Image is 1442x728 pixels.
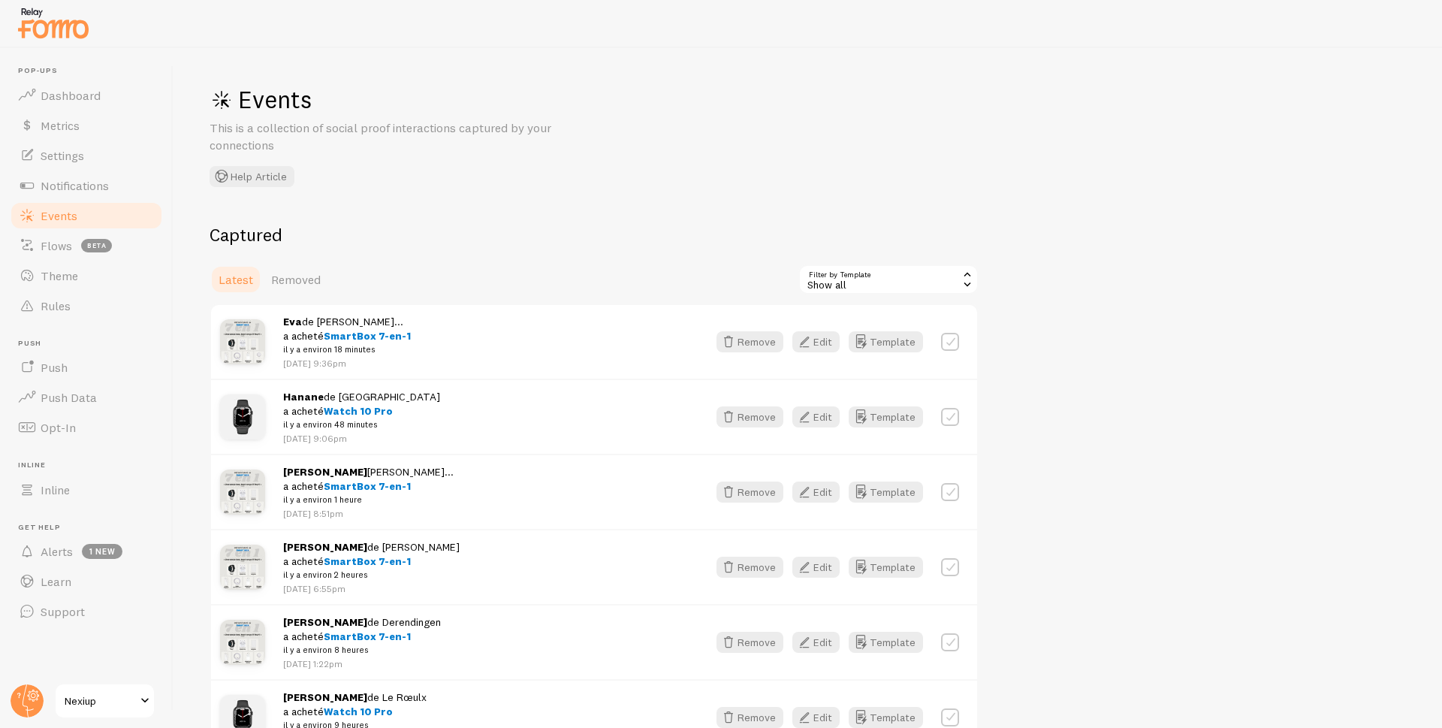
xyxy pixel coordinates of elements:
[283,465,367,479] strong: [PERSON_NAME]
[716,331,783,352] button: Remove
[798,264,979,295] div: Show all
[716,632,783,653] button: Remove
[283,643,441,657] small: il y a environ 8 heures
[41,390,97,405] span: Push Data
[792,482,849,503] a: Edit
[210,166,294,187] button: Help Article
[283,582,460,595] p: [DATE] 6:55pm
[849,632,923,653] button: Template
[324,705,393,718] span: Watch 10 Pro
[81,239,112,252] span: beta
[210,84,660,115] h1: Events
[9,231,164,261] a: Flows beta
[324,554,411,568] span: SmartBox 7-en-1
[792,632,840,653] button: Edit
[792,707,840,728] button: Edit
[41,238,72,253] span: Flows
[324,630,411,643] span: SmartBox 7-en-1
[283,493,454,506] small: il y a environ 1 heure
[41,298,71,313] span: Rules
[792,557,849,578] a: Edit
[262,264,330,295] a: Removed
[283,540,367,554] strong: [PERSON_NAME]
[9,536,164,566] a: Alerts 1 new
[9,80,164,110] a: Dashboard
[792,406,840,427] button: Edit
[849,557,923,578] button: Template
[41,574,71,589] span: Learn
[792,406,849,427] a: Edit
[283,568,460,581] small: il y a environ 2 heures
[9,291,164,321] a: Rules
[283,432,440,445] p: [DATE] 9:06pm
[849,707,923,728] button: Template
[271,272,321,287] span: Removed
[9,597,164,627] a: Support
[41,208,77,223] span: Events
[283,507,454,520] p: [DATE] 8:51pm
[283,343,411,356] small: il y a environ 18 minutes
[792,557,840,578] button: Edit
[792,331,849,352] a: Edit
[41,604,85,619] span: Support
[9,261,164,291] a: Theme
[849,406,923,427] button: Template
[283,540,460,582] span: de [PERSON_NAME] a acheté
[210,223,979,246] h2: Captured
[9,171,164,201] a: Notifications
[41,482,70,497] span: Inline
[65,692,136,710] span: Nexiup
[18,66,164,76] span: Pop-ups
[41,148,84,163] span: Settings
[41,544,73,559] span: Alerts
[41,420,76,435] span: Opt-In
[716,482,783,503] button: Remove
[792,632,849,653] a: Edit
[792,707,849,728] a: Edit
[220,319,265,364] img: BoxIphone_Prod_09_small.jpg
[9,352,164,382] a: Push
[792,331,840,352] button: Edit
[41,118,80,133] span: Metrics
[41,360,68,375] span: Push
[219,272,253,287] span: Latest
[41,88,101,103] span: Dashboard
[210,264,262,295] a: Latest
[9,412,164,443] a: Opt-In
[41,268,78,283] span: Theme
[283,690,367,704] strong: [PERSON_NAME]
[220,620,265,665] img: BoxIphone_Prod_09_small.jpg
[9,566,164,597] a: Learn
[16,4,91,42] img: fomo-relay-logo-orange.svg
[849,482,923,503] button: Template
[9,140,164,171] a: Settings
[283,390,440,432] span: de [GEOGRAPHIC_DATA] a acheté
[220,394,265,440] img: Montre_13_small.jpg
[9,201,164,231] a: Events
[324,404,393,418] span: Watch 10 Pro
[220,545,265,590] img: BoxIphone_Prod_09_small.jpg
[283,390,324,403] strong: Hanane
[283,615,441,657] span: de Derendingen a acheté
[849,331,923,352] button: Template
[283,465,454,507] span: [PERSON_NAME]... a acheté
[18,523,164,533] span: Get Help
[283,315,411,357] span: de [PERSON_NAME]... a acheté
[82,544,122,559] span: 1 new
[283,615,367,629] strong: [PERSON_NAME]
[283,657,441,670] p: [DATE] 1:22pm
[41,178,109,193] span: Notifications
[54,683,155,719] a: Nexiup
[210,119,570,154] p: This is a collection of social proof interactions captured by your connections
[283,418,440,431] small: il y a environ 48 minutes
[9,475,164,505] a: Inline
[716,406,783,427] button: Remove
[18,461,164,470] span: Inline
[9,382,164,412] a: Push Data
